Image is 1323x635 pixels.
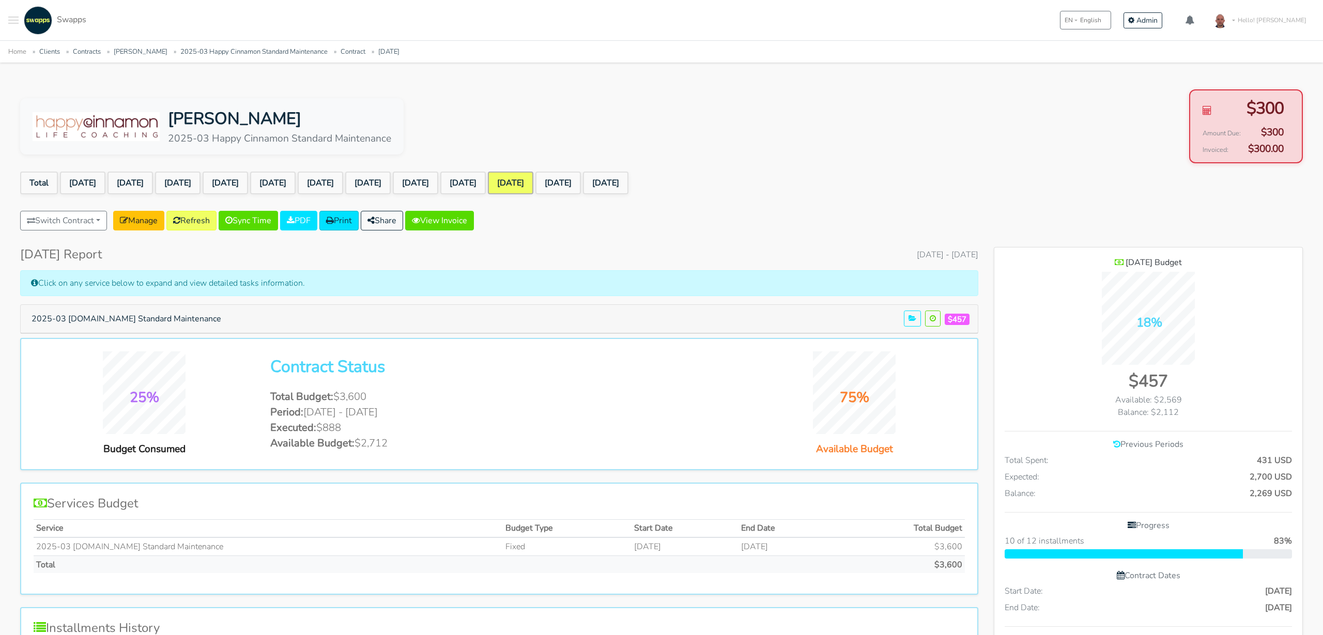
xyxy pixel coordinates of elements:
[1250,471,1292,483] span: 2,700 USD
[1203,145,1228,155] span: Invoiced:
[39,47,60,56] a: Clients
[1005,454,1049,467] span: Total Spent:
[34,537,503,555] td: 2025-03 [DOMAIN_NAME] Standard Maintenance
[270,357,728,377] h2: Contract Status
[168,106,391,131] div: [PERSON_NAME]
[1247,125,1284,140] span: $300
[113,211,164,230] a: Manage
[834,519,965,537] th: Total Budget
[1136,16,1158,25] span: Admin
[34,555,632,573] td: Total
[319,211,359,230] a: Print
[1274,535,1292,547] span: 83%
[34,519,503,537] th: Service
[219,211,278,230] a: Sync Time
[1238,16,1306,25] span: Hello! [PERSON_NAME]
[34,496,965,511] h4: Services Budget
[34,442,255,457] div: Budget Consumed
[168,131,391,146] div: 2025-03 Happy Cinnamon Standard Maintenance
[20,172,58,194] a: Total
[488,172,533,194] a: [DATE]
[73,47,101,56] a: Contracts
[503,519,632,537] th: Budget Type
[1005,535,1084,547] span: 10 of 12 installments
[60,172,105,194] a: [DATE]
[405,211,474,230] a: View Invoice
[1005,471,1039,483] span: Expected:
[1203,129,1241,138] span: Amount Due:
[345,172,391,194] a: [DATE]
[166,211,217,230] a: Refresh
[917,249,978,261] span: [DATE] - [DATE]
[1206,6,1315,35] a: Hello! [PERSON_NAME]
[1005,571,1292,581] h6: Contract Dates
[632,537,739,555] td: [DATE]
[361,211,403,230] button: Share
[1124,12,1162,28] a: Admin
[298,172,343,194] a: [DATE]
[834,537,965,555] td: $3,600
[739,519,834,537] th: End Date
[280,211,317,230] a: PDF
[341,47,365,56] a: Contract
[1005,601,1040,614] span: End Date:
[270,405,303,419] span: Period:
[1257,454,1292,467] span: 431 USD
[393,172,438,194] a: [DATE]
[107,172,153,194] a: [DATE]
[1265,601,1292,614] span: [DATE]
[1250,487,1292,500] span: 2,269 USD
[535,172,581,194] a: [DATE]
[1080,16,1101,25] span: English
[25,309,228,329] button: 2025-03 [DOMAIN_NAME] Standard Maintenance
[203,172,248,194] a: [DATE]
[20,270,978,296] div: Click on any service below to expand and view detailed tasks information.
[20,247,102,262] h4: [DATE] Report
[1060,11,1111,29] button: ENEnglish
[270,389,728,405] li: $3,600
[1005,440,1292,450] h6: Previous Periods
[270,405,728,420] li: [DATE] - [DATE]
[1234,142,1284,157] span: $300.00
[739,537,834,555] td: [DATE]
[945,314,970,326] span: $457
[155,172,201,194] a: [DATE]
[1218,96,1284,121] span: $300
[270,390,333,404] span: Total Budget:
[270,421,316,435] span: Executed:
[8,47,26,56] a: Home
[583,172,628,194] a: [DATE]
[1005,585,1043,597] span: Start Date:
[834,555,965,573] td: $3,600
[270,420,728,436] li: $888
[1005,487,1036,500] span: Balance:
[33,112,160,141] img: Kathy Jalali
[378,47,399,56] a: [DATE]
[250,172,296,194] a: [DATE]
[8,6,19,35] button: Toggle navigation menu
[1005,394,1292,406] div: Available: $2,569
[632,519,739,537] th: Start Date
[1265,585,1292,597] span: [DATE]
[270,436,728,451] li: $2,712
[20,211,107,230] button: Switch Contract
[1210,10,1230,30] img: foto-andres-documento.jpeg
[270,436,355,450] span: Available Budget:
[503,537,632,555] td: Fixed
[24,6,52,35] img: swapps-linkedin-v2.jpg
[180,47,328,56] a: 2025-03 Happy Cinnamon Standard Maintenance
[440,172,486,194] a: [DATE]
[1126,257,1182,268] span: [DATE] Budget
[114,47,167,56] a: [PERSON_NAME]
[744,442,965,457] div: Available Budget
[1005,406,1292,419] div: Balance: $2,112
[57,14,86,25] span: Swapps
[1005,521,1292,531] h6: Progress
[21,6,86,35] a: Swapps
[1005,369,1292,394] div: $457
